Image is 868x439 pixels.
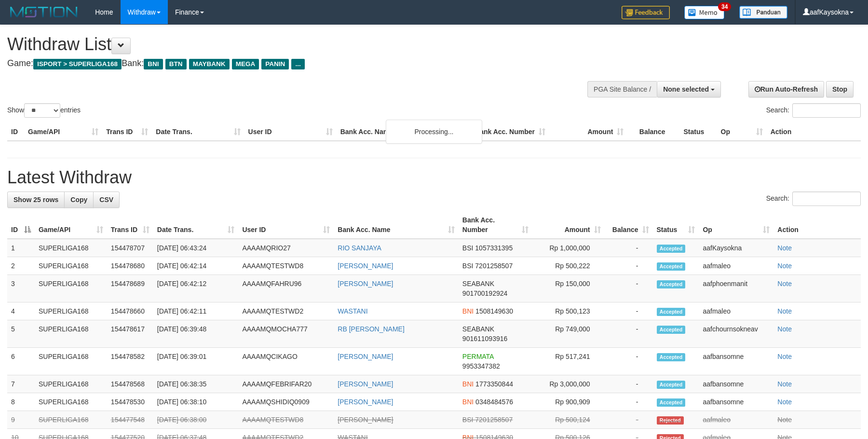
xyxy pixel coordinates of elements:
[7,35,569,54] h1: Withdraw List
[238,211,334,239] th: User ID: activate to sort column ascending
[338,353,393,360] a: [PERSON_NAME]
[657,308,686,316] span: Accepted
[107,257,153,275] td: 154478680
[107,375,153,393] td: 154478568
[7,168,861,187] h1: Latest Withdraw
[699,275,773,302] td: aafphoenmanit
[7,59,569,69] h4: Game: Bank:
[684,6,725,19] img: Button%20Memo.svg
[532,348,605,375] td: Rp 517,241
[153,275,239,302] td: [DATE] 06:42:12
[35,302,107,320] td: SUPERLIGA168
[605,348,653,375] td: -
[475,262,513,270] span: Copy 7201258507 to clipboard
[657,81,721,97] button: None selected
[605,320,653,348] td: -
[657,280,686,288] span: Accepted
[189,59,230,69] span: MAYBANK
[777,325,792,333] a: Note
[334,211,459,239] th: Bank Acc. Name: activate to sort column ascending
[475,398,513,406] span: Copy 0348484576 to clipboard
[153,393,239,411] td: [DATE] 06:38:10
[153,320,239,348] td: [DATE] 06:39:48
[605,257,653,275] td: -
[462,325,494,333] span: SEABANK
[7,320,35,348] td: 5
[627,123,679,141] th: Balance
[699,320,773,348] td: aafchournsokneav
[777,416,792,424] a: Note
[337,123,471,141] th: Bank Acc. Name
[165,59,187,69] span: BTN
[777,280,792,288] a: Note
[475,244,513,252] span: Copy 1057331395 to clipboard
[7,302,35,320] td: 4
[64,192,94,208] a: Copy
[532,211,605,239] th: Amount: activate to sort column ascending
[605,211,653,239] th: Balance: activate to sort column ascending
[338,380,393,388] a: [PERSON_NAME]
[107,393,153,411] td: 154478530
[35,320,107,348] td: SUPERLIGA168
[699,302,773,320] td: aafmaleo
[107,348,153,375] td: 154478582
[462,244,474,252] span: BSI
[605,411,653,429] td: -
[24,103,60,118] select: Showentries
[386,120,482,144] div: Processing...
[717,123,767,141] th: Op
[291,59,304,69] span: ...
[153,257,239,275] td: [DATE] 06:42:14
[35,211,107,239] th: Game/API: activate to sort column ascending
[777,262,792,270] a: Note
[532,393,605,411] td: Rp 900,909
[532,275,605,302] td: Rp 150,000
[33,59,122,69] span: ISPORT > SUPERLIGA168
[699,211,773,239] th: Op: activate to sort column ascending
[238,348,334,375] td: AAAAMQCIKAGO
[7,5,81,19] img: MOTION_logo.png
[261,59,289,69] span: PANIN
[462,280,494,288] span: SEABANK
[699,393,773,411] td: aafbansomne
[7,393,35,411] td: 8
[93,192,120,208] a: CSV
[777,353,792,360] a: Note
[152,123,244,141] th: Date Trans.
[7,192,65,208] a: Show 25 rows
[777,380,792,388] a: Note
[653,211,699,239] th: Status: activate to sort column ascending
[462,398,474,406] span: BNI
[657,381,686,389] span: Accepted
[657,416,684,425] span: Rejected
[462,380,474,388] span: BNI
[777,398,792,406] a: Note
[699,257,773,275] td: aafmaleo
[462,362,500,370] span: Copy 9953347382 to clipboard
[338,244,381,252] a: RIO SANJAYA
[338,398,393,406] a: [PERSON_NAME]
[699,411,773,429] td: aafmaleo
[99,196,113,204] span: CSV
[532,375,605,393] td: Rp 3,000,000
[532,257,605,275] td: Rp 500,222
[35,257,107,275] td: SUPERLIGA168
[699,348,773,375] td: aafbansomne
[244,123,337,141] th: User ID
[238,411,334,429] td: AAAAMQTESTWD8
[338,325,404,333] a: RB [PERSON_NAME]
[238,320,334,348] td: AAAAMQMOCHA777
[792,192,861,206] input: Search:
[153,348,239,375] td: [DATE] 06:39:01
[35,275,107,302] td: SUPERLIGA168
[605,275,653,302] td: -
[14,196,58,204] span: Show 25 rows
[35,411,107,429] td: SUPERLIGA168
[773,211,861,239] th: Action
[102,123,152,141] th: Trans ID
[532,320,605,348] td: Rp 749,000
[107,411,153,429] td: 154477548
[7,411,35,429] td: 9
[748,81,824,97] a: Run Auto-Refresh
[605,239,653,257] td: -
